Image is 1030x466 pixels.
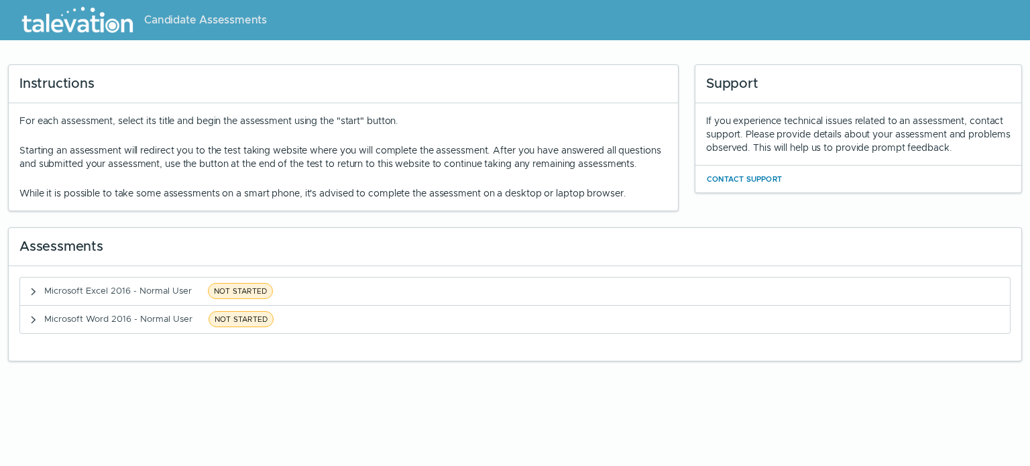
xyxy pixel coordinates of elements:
div: If you experience technical issues related to an assessment, contact support. Please provide deta... [706,114,1011,154]
img: Talevation_Logo_Transparent_white.png [16,3,139,37]
span: Candidate Assessments [144,12,267,28]
p: Starting an assessment will redirect you to the test taking website where you will complete the a... [19,143,667,170]
span: NOT STARTED [209,311,274,327]
button: Microsoft Excel 2016 - Normal UserNOT STARTED [20,278,1010,305]
span: Microsoft Excel 2016 - Normal User [44,285,192,296]
button: Microsoft Word 2016 - Normal UserNOT STARTED [20,306,1010,333]
span: NOT STARTED [208,283,273,299]
div: Support [695,65,1021,103]
div: Instructions [9,65,678,103]
div: For each assessment, select its title and begin the assessment using the "start" button. [19,114,667,200]
span: Microsoft Word 2016 - Normal User [44,313,192,325]
button: Contact Support [706,171,783,187]
div: Assessments [9,228,1021,266]
p: While it is possible to take some assessments on a smart phone, it's advised to complete the asse... [19,186,667,200]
